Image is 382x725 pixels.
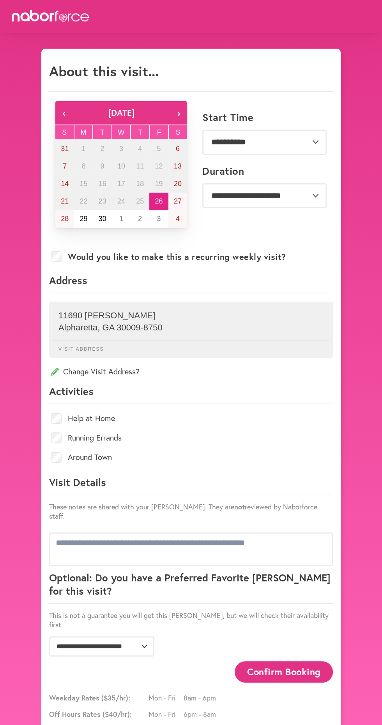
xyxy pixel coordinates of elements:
button: ‹ [55,101,73,125]
abbr: September 19, 2025 [155,180,163,188]
abbr: September 1, 2025 [81,145,85,153]
button: September 5, 2025 [149,140,168,158]
p: Activities [49,384,333,404]
button: September 16, 2025 [93,175,112,193]
abbr: October 3, 2025 [157,215,161,223]
button: September 11, 2025 [131,158,149,175]
abbr: September 5, 2025 [157,145,161,153]
p: Alpharetta , GA 30009-8750 [58,323,324,333]
abbr: Monday [80,128,86,136]
button: September 12, 2025 [149,158,168,175]
label: Around Town [68,453,112,461]
abbr: September 2, 2025 [101,145,104,153]
abbr: September 9, 2025 [101,162,104,170]
p: Change Visit Address? [49,366,333,377]
p: These notes are shared with your [PERSON_NAME]. They are reviewed by Naborforce staff. [49,502,333,521]
label: Would you like to make this a recurring weekly visit? [68,252,286,262]
button: September 2, 2025 [93,140,112,158]
abbr: September 25, 2025 [136,197,144,205]
abbr: September 14, 2025 [61,180,69,188]
span: Mon - Fri [149,709,184,719]
button: September 20, 2025 [168,175,187,193]
abbr: September 21, 2025 [61,197,69,205]
button: September 13, 2025 [168,158,187,175]
button: October 1, 2025 [112,210,131,228]
abbr: September 16, 2025 [99,180,106,188]
button: October 3, 2025 [149,210,168,228]
button: September 19, 2025 [149,175,168,193]
abbr: September 26, 2025 [155,197,163,205]
button: September 22, 2025 [74,193,93,210]
abbr: September 11, 2025 [136,162,144,170]
button: September 23, 2025 [93,193,112,210]
label: Start Time [202,111,253,123]
button: September 18, 2025 [131,175,149,193]
abbr: Sunday [62,128,67,136]
abbr: September 10, 2025 [117,162,125,170]
button: September 25, 2025 [131,193,149,210]
abbr: Tuesday [100,128,104,136]
button: September 15, 2025 [74,175,93,193]
abbr: September 7, 2025 [63,162,67,170]
h1: About this visit... [49,63,159,79]
strong: not [234,502,245,511]
button: August 31, 2025 [55,140,74,158]
abbr: September 15, 2025 [80,180,87,188]
abbr: September 23, 2025 [99,197,106,205]
button: September 17, 2025 [112,175,131,193]
button: September 1, 2025 [74,140,93,158]
button: September 14, 2025 [55,175,74,193]
abbr: September 27, 2025 [174,197,182,205]
button: September 24, 2025 [112,193,131,210]
abbr: September 3, 2025 [119,145,123,153]
abbr: September 22, 2025 [80,197,87,205]
span: 8am - 6pm [184,693,219,702]
span: Weekday Rates [49,693,147,702]
label: Help at Home [68,414,115,422]
button: September 27, 2025 [168,193,187,210]
abbr: September 8, 2025 [81,162,85,170]
p: Optional: Do you have a Preferred Favorite [PERSON_NAME] for this visit? [49,571,333,604]
abbr: September 4, 2025 [138,145,142,153]
span: 6pm - 8am [184,709,219,719]
button: October 4, 2025 [168,210,187,228]
p: Address [49,274,333,293]
button: September 21, 2025 [55,193,74,210]
button: September 4, 2025 [131,140,149,158]
abbr: September 12, 2025 [155,162,163,170]
button: September 28, 2025 [55,210,74,228]
p: Visit Details [49,476,333,495]
abbr: Wednesday [118,128,125,136]
button: September 10, 2025 [112,158,131,175]
label: Running Errands [68,434,122,442]
label: Duration [202,165,244,177]
p: 11690 [PERSON_NAME] [58,311,324,321]
abbr: September 18, 2025 [136,180,144,188]
abbr: October 1, 2025 [119,215,123,223]
span: ($ 40 /hr): [103,709,132,719]
p: Visit Address [53,340,329,352]
button: October 2, 2025 [131,210,149,228]
abbr: September 30, 2025 [99,215,106,223]
abbr: Thursday [138,128,142,136]
button: September 3, 2025 [112,140,131,158]
button: September 6, 2025 [168,140,187,158]
abbr: September 24, 2025 [117,197,125,205]
span: ($ 35 /hr): [101,693,130,702]
abbr: September 28, 2025 [61,215,69,223]
button: Confirm Booking [235,661,333,683]
p: This is not a guarantee you will get this [PERSON_NAME], but we will check their availability first. [49,611,333,629]
abbr: Friday [157,128,161,136]
button: September 9, 2025 [93,158,112,175]
button: September 7, 2025 [55,158,74,175]
abbr: September 20, 2025 [174,180,182,188]
span: Off Hours Rates [49,709,147,719]
abbr: September 17, 2025 [117,180,125,188]
abbr: September 13, 2025 [174,162,182,170]
button: September 8, 2025 [74,158,93,175]
button: › [170,101,187,125]
button: September 26, 2025 [149,193,168,210]
abbr: October 4, 2025 [176,215,180,223]
abbr: August 31, 2025 [61,145,69,153]
span: Mon - Fri [149,693,184,702]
